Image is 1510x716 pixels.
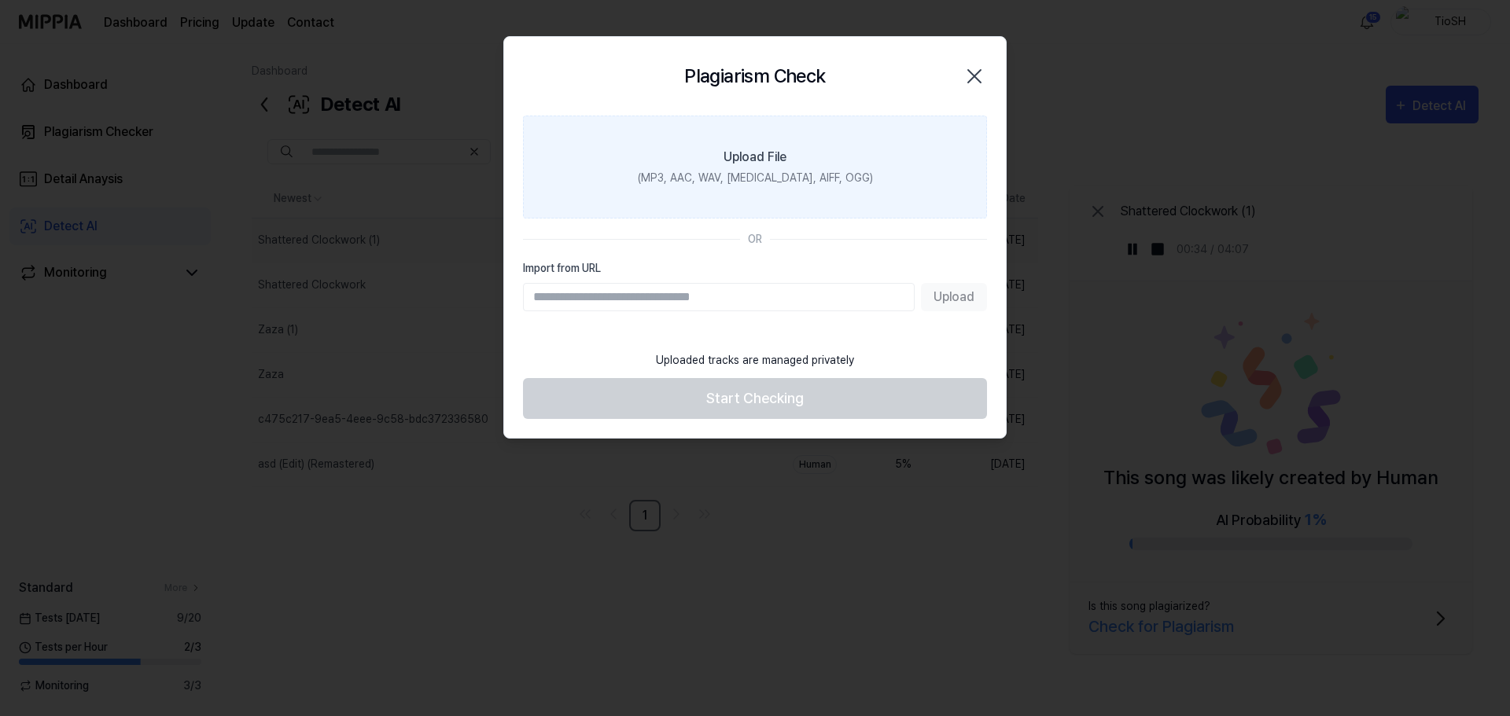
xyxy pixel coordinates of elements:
h2: Plagiarism Check [684,62,825,90]
div: Upload File [724,148,786,167]
div: (MP3, AAC, WAV, [MEDICAL_DATA], AIFF, OGG) [638,170,873,186]
div: Uploaded tracks are managed privately [646,343,864,378]
div: OR [748,231,762,248]
label: Import from URL [523,260,987,277]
